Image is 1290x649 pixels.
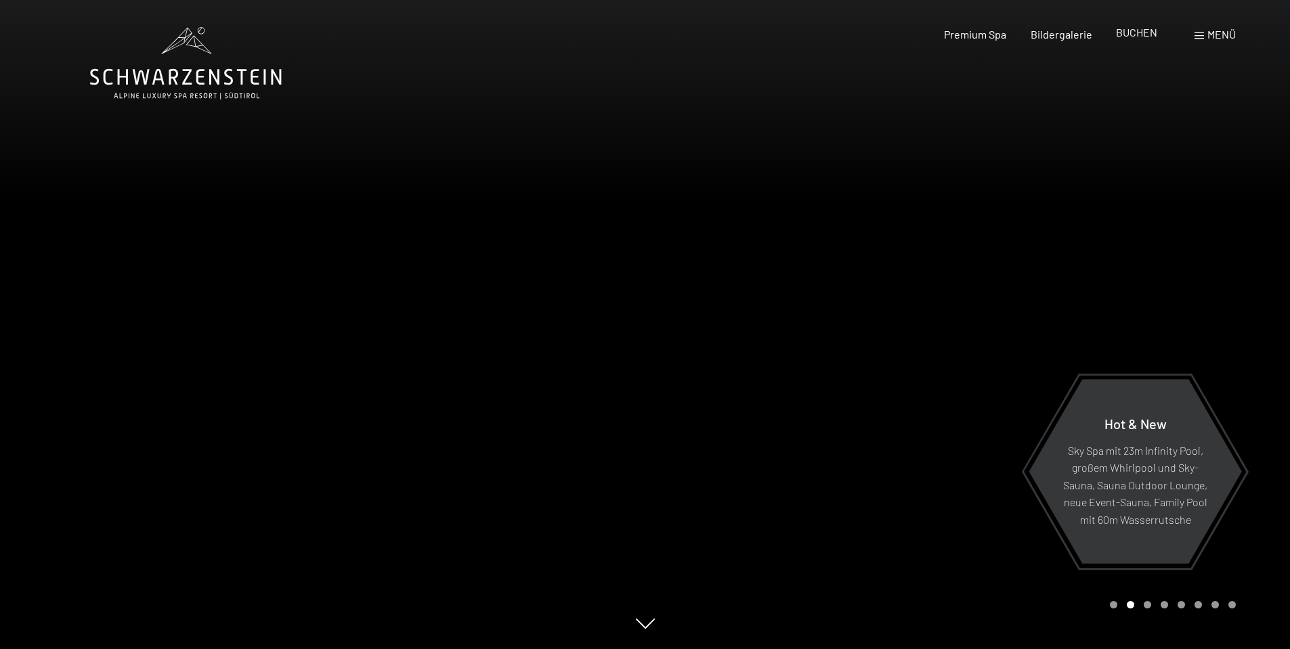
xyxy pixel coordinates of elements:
span: Menü [1207,28,1236,41]
a: BUCHEN [1116,26,1157,39]
div: Carousel Page 3 [1144,601,1151,608]
a: Premium Spa [944,28,1006,41]
div: Carousel Page 8 [1228,601,1236,608]
div: Carousel Page 1 [1110,601,1117,608]
a: Hot & New Sky Spa mit 23m Infinity Pool, großem Whirlpool und Sky-Sauna, Sauna Outdoor Lounge, ne... [1028,378,1243,564]
div: Carousel Page 4 [1161,601,1168,608]
div: Carousel Page 5 [1178,601,1185,608]
span: Hot & New [1104,415,1167,431]
div: Carousel Page 7 [1211,601,1219,608]
div: Carousel Page 6 [1195,601,1202,608]
div: Carousel Pagination [1105,601,1236,608]
p: Sky Spa mit 23m Infinity Pool, großem Whirlpool und Sky-Sauna, Sauna Outdoor Lounge, neue Event-S... [1062,441,1209,528]
div: Carousel Page 2 (Current Slide) [1127,601,1134,608]
a: Bildergalerie [1031,28,1092,41]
